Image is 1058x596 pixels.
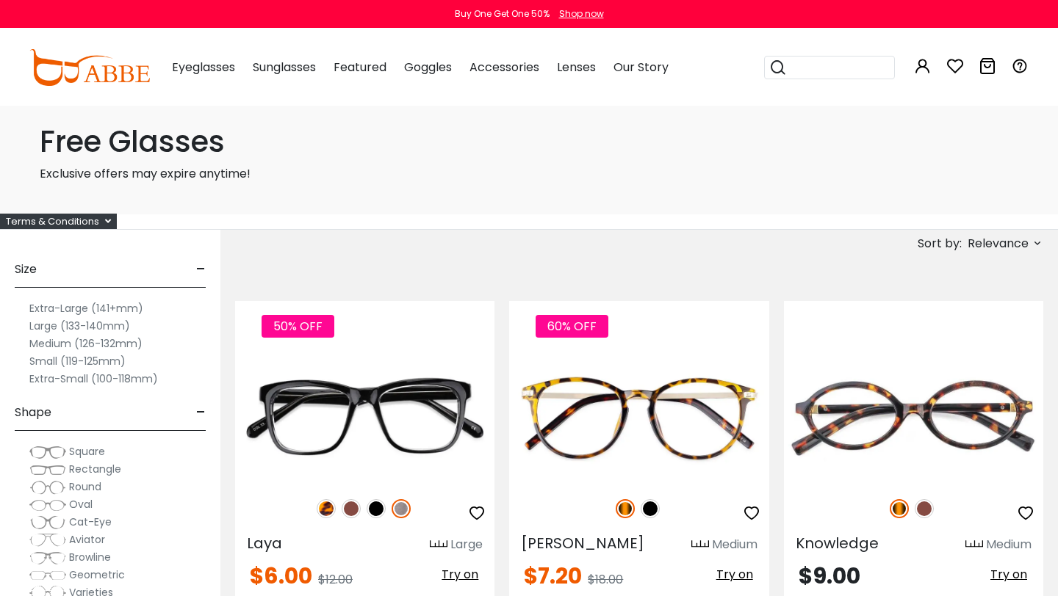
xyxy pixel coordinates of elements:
label: Extra-Small (100-118mm) [29,370,158,388]
span: $9.00 [799,560,860,592]
span: Featured [334,59,386,76]
div: Buy One Get One 50% [455,7,550,21]
span: Try on [716,566,753,583]
span: 50% OFF [262,315,334,338]
span: Size [15,252,37,287]
span: Shape [15,395,51,430]
span: Knowledge [796,533,879,553]
a: Shop now [552,7,604,20]
img: Black [641,499,660,518]
span: Sort by: [918,235,962,252]
span: $12.00 [318,571,353,588]
img: Aviator.png [29,533,66,548]
span: [PERSON_NAME] [521,533,644,553]
label: Small (119-125mm) [29,352,126,370]
img: Tortoise [616,499,635,518]
div: Shop now [559,7,604,21]
img: Geometric.png [29,568,66,583]
img: Leopard [317,499,336,518]
span: Aviator [69,532,105,547]
img: size ruler [965,539,983,550]
span: Square [69,444,105,459]
img: Browline.png [29,550,66,565]
p: Exclusive offers may expire anytime! [40,165,1018,183]
img: Cat-Eye.png [29,515,66,530]
span: Our Story [613,59,669,76]
span: Eyeglasses [172,59,235,76]
span: Round [69,479,101,494]
img: Tortoise [890,499,909,518]
img: Round.png [29,480,66,495]
div: Medium [986,536,1032,553]
label: Large (133-140mm) [29,317,130,335]
div: Medium [712,536,757,553]
span: Laya [247,533,282,553]
span: Accessories [469,59,539,76]
span: - [196,252,206,287]
img: Oval.png [29,498,66,512]
span: Try on [990,566,1027,583]
img: abbeglasses.com [29,49,150,86]
label: Extra-Large (141+mm) [29,299,143,317]
h1: Free Glasses [40,124,1018,159]
span: Relevance [968,230,1029,257]
span: Geometric [69,567,125,582]
span: Sunglasses [253,59,316,76]
span: - [196,395,206,430]
img: Black [367,499,386,518]
span: $18.00 [588,571,623,588]
span: Lenses [557,59,596,76]
button: Try on [437,565,483,584]
img: size ruler [430,539,447,550]
span: Try on [442,566,478,583]
img: Square.png [29,445,66,459]
label: Medium (126-132mm) [29,335,143,352]
span: $6.00 [250,560,312,592]
span: Oval [69,497,93,512]
img: Brown [342,499,361,518]
span: $7.20 [524,560,582,592]
span: Cat-Eye [69,515,112,529]
img: size ruler [691,539,709,550]
img: Gun Laya - Plastic ,Universal Bridge Fit [235,354,494,484]
span: Goggles [404,59,452,76]
button: Try on [712,565,757,584]
span: Rectangle [69,462,121,476]
img: Brown [915,499,934,518]
img: Tortoise Callie - Combination ,Universal Bridge Fit [509,354,769,484]
img: Tortoise Knowledge - Acetate ,Universal Bridge Fit [784,354,1043,484]
button: Try on [986,565,1032,584]
span: Browline [69,550,111,564]
span: 60% OFF [536,315,608,338]
img: Gun [392,499,411,518]
img: Rectangle.png [29,462,66,477]
div: Large [450,536,483,553]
